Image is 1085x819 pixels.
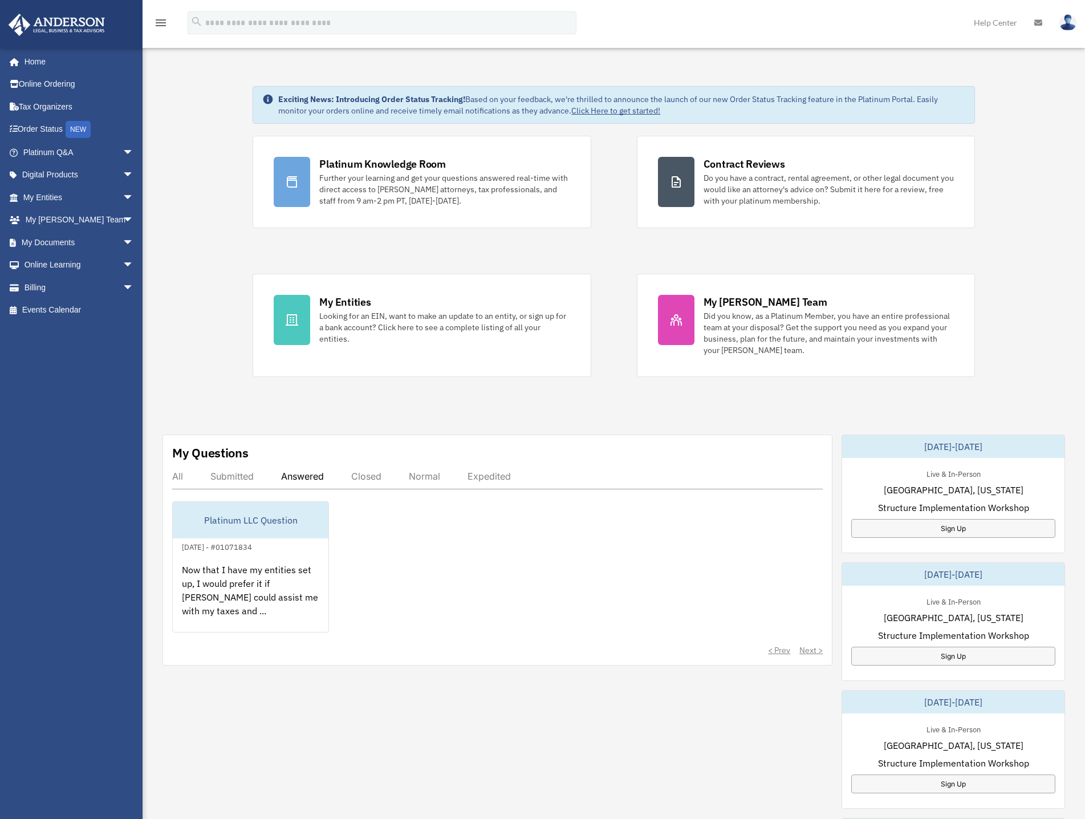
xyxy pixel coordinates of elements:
[917,723,990,735] div: Live & In-Person
[704,310,954,356] div: Did you know, as a Platinum Member, you have an entire professional team at your disposal? Get th...
[190,15,203,28] i: search
[123,186,145,209] span: arrow_drop_down
[8,209,151,232] a: My [PERSON_NAME] Teamarrow_drop_down
[851,775,1055,793] a: Sign Up
[8,50,145,73] a: Home
[917,595,990,607] div: Live & In-Person
[8,118,151,141] a: Order StatusNEW
[319,310,570,344] div: Looking for an EIN, want to make an update to an entity, or sign up for a bank account? Click her...
[917,467,990,479] div: Live & In-Person
[1059,14,1076,31] img: User Pic
[637,136,975,228] a: Contract Reviews Do you have a contract, rental agreement, or other legal document you would like...
[210,471,254,482] div: Submitted
[172,501,329,633] a: Platinum LLC Question[DATE] - #01071834Now that I have my entities set up, I would prefer it if [...
[281,471,324,482] div: Answered
[842,691,1064,713] div: [DATE]-[DATE]
[123,254,145,277] span: arrow_drop_down
[8,95,151,118] a: Tax Organizers
[351,471,381,482] div: Closed
[154,20,168,30] a: menu
[278,94,465,104] strong: Exciting News: Introducing Order Status Tracking!
[123,141,145,164] span: arrow_drop_down
[278,94,965,116] div: Based on your feedback, we're thrilled to announce the launch of our new Order Status Tracking fe...
[5,14,108,36] img: Anderson Advisors Platinum Portal
[8,186,151,209] a: My Entitiesarrow_drop_down
[8,73,151,96] a: Online Ordering
[253,274,591,377] a: My Entities Looking for an EIN, want to make an update to an entity, or sign up for a bank accoun...
[884,483,1023,497] span: [GEOGRAPHIC_DATA], [US_STATE]
[154,16,168,30] i: menu
[878,501,1029,514] span: Structure Implementation Workshop
[173,540,261,552] div: [DATE] - #01071834
[123,231,145,254] span: arrow_drop_down
[468,471,511,482] div: Expedited
[842,435,1064,458] div: [DATE]-[DATE]
[172,471,183,482] div: All
[123,164,145,187] span: arrow_drop_down
[704,295,827,309] div: My [PERSON_NAME] Team
[704,172,954,206] div: Do you have a contract, rental agreement, or other legal document you would like an attorney's ad...
[173,554,328,643] div: Now that I have my entities set up, I would prefer it if [PERSON_NAME] could assist me with my ta...
[319,172,570,206] div: Further your learning and get your questions answered real-time with direct access to [PERSON_NAM...
[878,629,1029,642] span: Structure Implementation Workshop
[8,254,151,277] a: Online Learningarrow_drop_down
[319,157,446,171] div: Platinum Knowledge Room
[66,121,91,138] div: NEW
[123,209,145,232] span: arrow_drop_down
[884,739,1023,752] span: [GEOGRAPHIC_DATA], [US_STATE]
[319,295,371,309] div: My Entities
[878,756,1029,770] span: Structure Implementation Workshop
[851,519,1055,538] a: Sign Up
[8,164,151,186] a: Digital Productsarrow_drop_down
[851,647,1055,666] a: Sign Up
[8,276,151,299] a: Billingarrow_drop_down
[173,502,328,538] div: Platinum LLC Question
[8,231,151,254] a: My Documentsarrow_drop_down
[571,106,660,116] a: Click Here to get started!
[409,471,440,482] div: Normal
[123,276,145,299] span: arrow_drop_down
[637,274,975,377] a: My [PERSON_NAME] Team Did you know, as a Platinum Member, you have an entire professional team at...
[8,299,151,322] a: Events Calendar
[8,141,151,164] a: Platinum Q&Aarrow_drop_down
[704,157,785,171] div: Contract Reviews
[884,611,1023,625] span: [GEOGRAPHIC_DATA], [US_STATE]
[172,444,249,461] div: My Questions
[842,563,1064,586] div: [DATE]-[DATE]
[253,136,591,228] a: Platinum Knowledge Room Further your learning and get your questions answered real-time with dire...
